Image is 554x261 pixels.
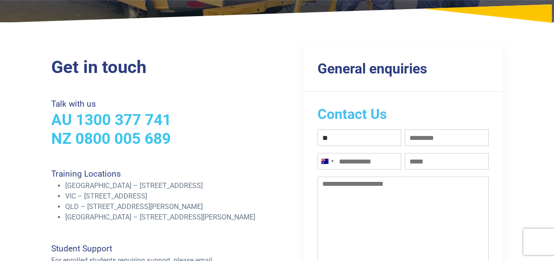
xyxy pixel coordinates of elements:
h4: Student Support [51,244,272,254]
h4: Talk with us [51,99,272,109]
a: AU 1300 377 741 [51,111,171,129]
a: NZ 0800 005 689 [51,129,171,148]
li: [GEOGRAPHIC_DATA] – [STREET_ADDRESS] [65,181,272,191]
h2: Contact Us [318,106,489,122]
h2: Get in touch [51,57,272,78]
h4: Training Locations [51,169,272,179]
button: Selected country [318,153,336,169]
li: [GEOGRAPHIC_DATA] – [STREET_ADDRESS][PERSON_NAME] [65,212,272,223]
li: VIC – [STREET_ADDRESS] [65,191,272,202]
li: QLD – [STREET_ADDRESS][PERSON_NAME] [65,202,272,212]
h3: General enquiries [318,60,489,77]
